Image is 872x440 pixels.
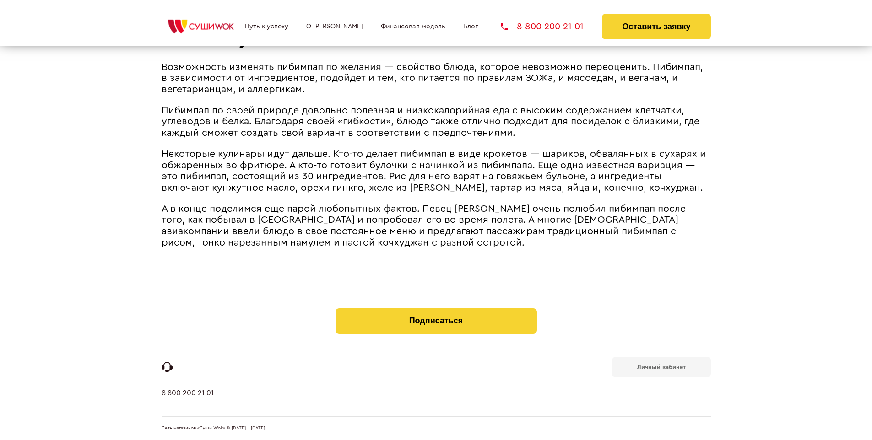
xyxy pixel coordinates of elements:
a: Финансовая модель [381,23,445,30]
a: О [PERSON_NAME] [306,23,363,30]
span: Сеть магазинов «Суши Wok» © [DATE] - [DATE] [162,426,265,431]
span: Некоторые кулинары идут дальше. Кто-то делает пибимпап в виде крокетов ― шариков, обвалянных в су... [162,149,706,193]
a: 8 800 200 21 01 [501,22,584,31]
span: 8 800 200 21 01 [517,22,584,31]
a: Личный кабинет [612,357,711,377]
a: Путь к успеху [245,23,288,30]
span: Возможность изменять пибимпап по желания ― свойство блюда, которое невозможно переоценить. Пибимп... [162,62,703,94]
span: А в конце поделимся еще парой любопытных фактов. Певец [PERSON_NAME] очень полюбил пибимпап после... [162,204,686,247]
a: Блог [463,23,478,30]
b: Личный кабинет [637,364,686,370]
a: 8 800 200 21 01 [162,389,214,416]
button: Оставить заявку [602,14,710,39]
button: Подписаться [336,308,537,334]
span: Пибимпап по своей природе довольно полезная и низкокалорийная еда с высоким содержанием клетчатки... [162,106,699,138]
